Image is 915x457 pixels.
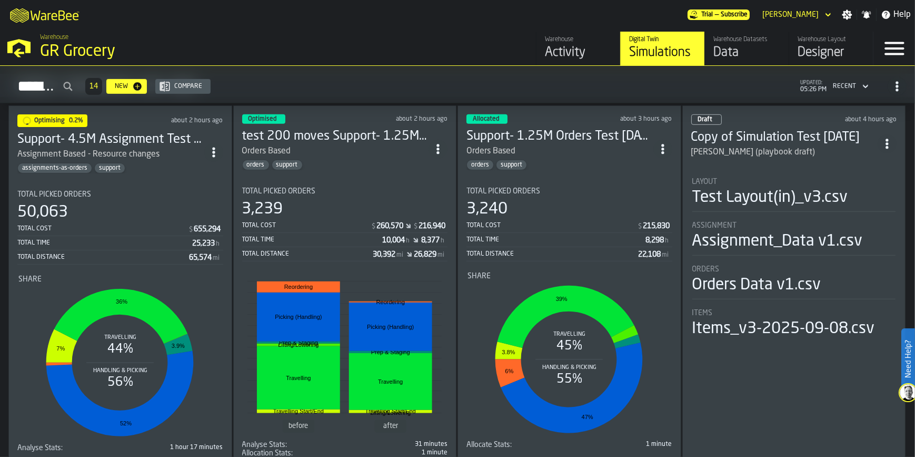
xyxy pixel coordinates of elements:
div: DropdownMenuValue-Sandhya Gopakumar [762,11,819,19]
span: orders [467,161,493,169]
div: 31 minutes [347,441,447,448]
div: Title [692,221,896,230]
h3: test 200 moves Support- 1.25M Orders Test [DATE] [242,128,429,145]
span: Share [468,272,491,280]
div: Support- 1.25M Orders Test 2025-09-10 [466,128,653,145]
span: Share [18,275,42,284]
div: Updated: 9/12/2025, 1:24:39 PM Created: 9/9/2025, 7:45:41 PM [810,116,897,123]
div: stat-Items [692,309,896,338]
div: Title [692,265,896,274]
div: stat-Assignment [692,221,896,256]
div: [PERSON_NAME] (playbook draft) [691,146,815,159]
span: Warehouse [40,34,68,41]
div: GR Grocery [40,42,324,61]
div: Designer [798,44,864,61]
a: link-to-/wh/i/e451d98b-95f6-4604-91ff-c80219f9c36d/feed/ [536,32,620,65]
span: Draft [698,116,713,123]
span: mi [662,251,669,259]
text: before [289,423,308,430]
div: Copy of Simulation Test 2025-09-09 [691,129,878,146]
span: Analyse Stats: [242,441,287,449]
span: mi [437,251,444,259]
div: stat-Layout [692,178,896,212]
div: Title [692,309,896,317]
span: Optimising [34,118,65,124]
span: support [496,161,526,169]
div: 3,240 [466,200,508,219]
div: Assignment Based - Resource changes [17,148,160,161]
div: Sandhya (playbook draft) [691,146,878,159]
span: Analyse Stats: [17,444,63,452]
div: Stat Value [646,236,664,245]
span: 14 [89,83,98,90]
div: Title [17,190,223,199]
div: Updated: 9/12/2025, 2:21:26 PM Created: 9/11/2025, 8:51:45 AM [591,115,672,123]
div: Orders Based [242,145,429,158]
span: orders [243,161,269,169]
a: link-to-/wh/i/e451d98b-95f6-4604-91ff-c80219f9c36d/data [704,32,789,65]
div: Stat Value [414,250,436,259]
div: Stat Value [421,236,440,245]
div: 1 hour 17 minutes [122,444,223,451]
span: $ [190,226,193,234]
div: status-3 2 [242,114,285,124]
span: $ [414,223,417,230]
section: card-SimulationDashboardCard-draft [691,167,897,341]
div: Total Cost [242,222,371,229]
div: Total Time [17,239,193,247]
span: Trial [701,11,713,18]
div: Digital Twin [629,36,696,43]
div: Stat Value [419,222,445,230]
div: stat-Total Picked Orders [242,187,448,261]
div: stat-Analyse Stats: [17,444,223,452]
div: Orders Data v1.csv [692,276,821,295]
div: Title [242,187,448,196]
span: Subscribe [721,11,748,18]
div: Menu Subscription [688,9,750,20]
div: Stat Value [190,254,212,262]
h3: Copy of Simulation Test [DATE] [691,129,878,146]
h3: Support- 4.5M Assignment Test [DATE] [17,131,204,148]
div: 50,063 [17,203,68,222]
label: button-toggle-Notifications [857,9,876,20]
div: Warehouse Datasets [713,36,780,43]
span: support [272,161,302,169]
div: Title [18,275,222,284]
div: Orders Based [242,145,291,158]
div: DropdownMenuValue-4 [829,80,871,93]
div: Test Layout(in)_v3.csv [692,188,848,207]
div: Total Time [242,236,383,244]
span: h [665,237,669,245]
div: stat-Total Picked Orders [17,190,223,265]
div: status-1 2 [17,114,87,127]
span: $ [639,223,642,230]
span: h [406,237,410,245]
div: Data [713,44,780,61]
span: Assignment [692,221,737,230]
div: stat-Orders [692,265,896,299]
span: Layout [692,178,718,186]
div: Stat Value [382,236,405,245]
span: Total Picked Orders [466,187,540,196]
span: Orders [692,265,720,274]
button: button-New [106,79,147,94]
div: Stat Value [193,239,215,248]
div: Assignment Based - Resource changes [17,148,204,161]
div: Total Distance [17,254,190,261]
div: Title [242,441,343,449]
label: button-toggle-Settings [838,9,857,20]
div: Activity [545,44,612,61]
label: Need Help? [902,329,914,388]
div: Warehouse Layout [798,36,864,43]
div: test 200 moves Support- 1.25M Orders Test 2025-09-10 [242,128,429,145]
div: Orders Based [466,145,653,158]
span: $ [372,223,375,230]
span: support [95,164,125,172]
span: Total Picked Orders [17,190,91,199]
a: link-to-/wh/i/e451d98b-95f6-4604-91ff-c80219f9c36d/simulations [620,32,704,65]
div: Title [466,187,672,196]
div: Updated: 9/12/2025, 3:14:27 PM Created: 9/11/2025, 2:25:30 PM [367,115,447,123]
